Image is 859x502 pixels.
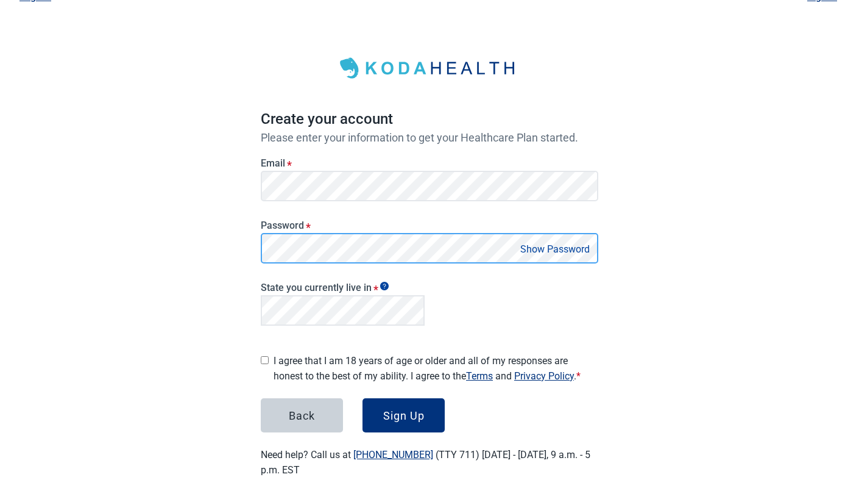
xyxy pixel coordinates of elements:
div: Back [289,409,315,421]
span: Required field [576,370,581,382]
img: Koda Health [332,53,527,84]
button: Show Password [517,241,593,257]
button: Back [261,398,343,432]
div: Sign Up [383,409,425,421]
button: Sign Up [362,398,445,432]
a: Privacy Policy [514,370,574,382]
label: Password [261,220,598,231]
a: Terms [466,370,493,382]
label: I agree that I am 18 years of age or older and all of my responses are honest to the best of my a... [274,353,598,384]
span: Show tooltip [380,282,389,290]
label: Email [261,157,598,169]
label: Need help? Call us at (TTY 711) [DATE] - [DATE], 9 a.m. - 5 p.m. EST [261,449,590,476]
a: [PHONE_NUMBER] [353,449,433,461]
p: Please enter your information to get your Healthcare Plan started. [261,131,598,144]
label: State you currently live in [261,282,425,293]
h1: Create your account [261,108,598,131]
